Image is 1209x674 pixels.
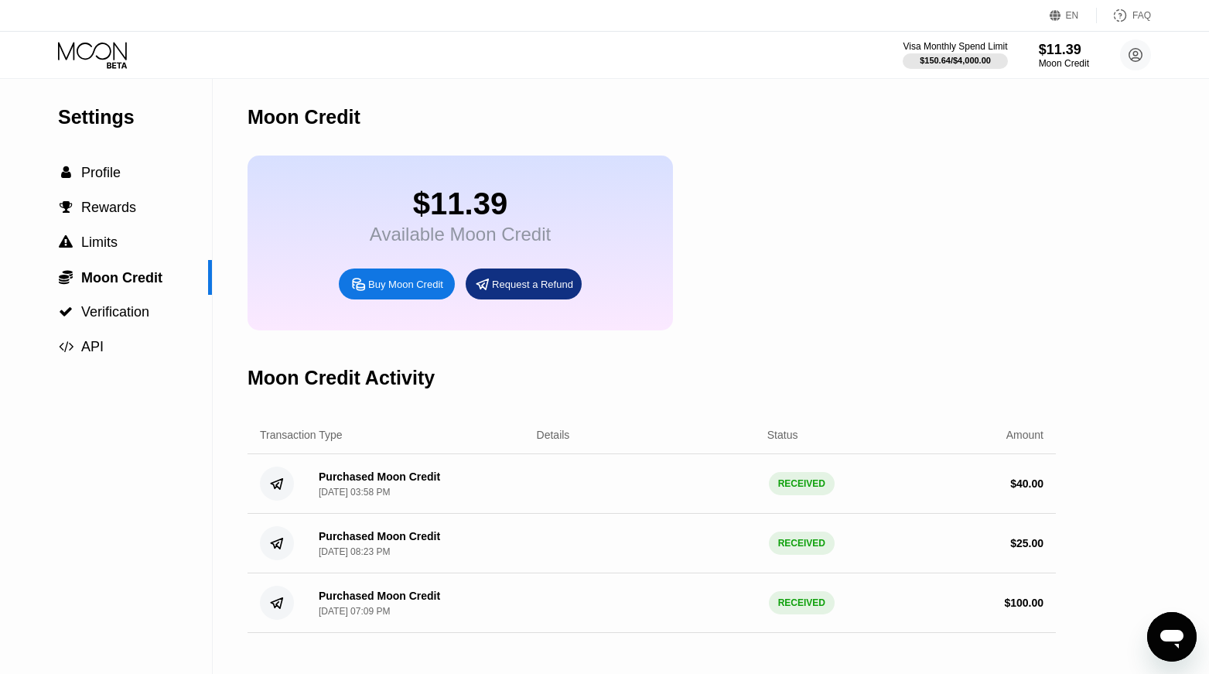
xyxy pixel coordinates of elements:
div:  [58,166,73,180]
div: RECEIVED [769,532,835,555]
div: Moon Credit [248,106,360,128]
div: Amount [1006,429,1043,441]
span:  [59,305,73,319]
div: EN [1066,10,1079,21]
span:  [61,166,71,180]
div:  [58,235,73,249]
div: Buy Moon Credit [368,278,443,291]
div: FAQ [1132,10,1151,21]
iframe: Button to launch messaging window [1147,612,1197,662]
div: $ 40.00 [1010,477,1043,490]
span: Limits [81,234,118,250]
span: Rewards [81,200,136,215]
div: Details [537,429,570,441]
span: Verification [81,304,149,320]
div: Request a Refund [466,269,582,299]
div: Settings [58,106,212,128]
span:  [59,340,73,354]
div: RECEIVED [769,472,835,495]
div: Purchased Moon Credit [319,470,440,483]
div: [DATE] 08:23 PM [319,546,390,557]
div: Visa Monthly Spend Limit$150.64/$4,000.00 [903,41,1007,69]
div: Moon Credit [1039,58,1089,69]
div: Moon Credit Activity [248,367,435,389]
div: Available Moon Credit [370,224,551,245]
span:  [59,269,73,285]
div: $ 25.00 [1010,537,1043,549]
span:  [59,235,73,249]
div:  [58,340,73,354]
span: Moon Credit [81,270,162,286]
div: $150.64 / $4,000.00 [920,56,991,65]
div: RECEIVED [769,591,835,614]
div:  [58,305,73,319]
div: FAQ [1097,8,1151,23]
div: $ 100.00 [1004,597,1043,609]
div: Purchased Moon Credit [319,590,440,602]
div: [DATE] 07:09 PM [319,606,390,617]
div: Purchased Moon Credit [319,530,440,542]
span:  [60,200,73,214]
div: $11.39 [1039,42,1089,58]
span: API [81,339,104,354]
div: $11.39 [370,186,551,221]
div:  [58,269,73,285]
div:  [58,200,73,214]
span: Profile [81,165,121,180]
div: $11.39Moon Credit [1039,42,1089,69]
div: Status [767,429,798,441]
div: Visa Monthly Spend Limit [903,41,1007,52]
div: [DATE] 03:58 PM [319,487,390,498]
div: EN [1050,8,1097,23]
div: Transaction Type [260,429,343,441]
div: Request a Refund [492,278,573,291]
div: Buy Moon Credit [339,269,455,299]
